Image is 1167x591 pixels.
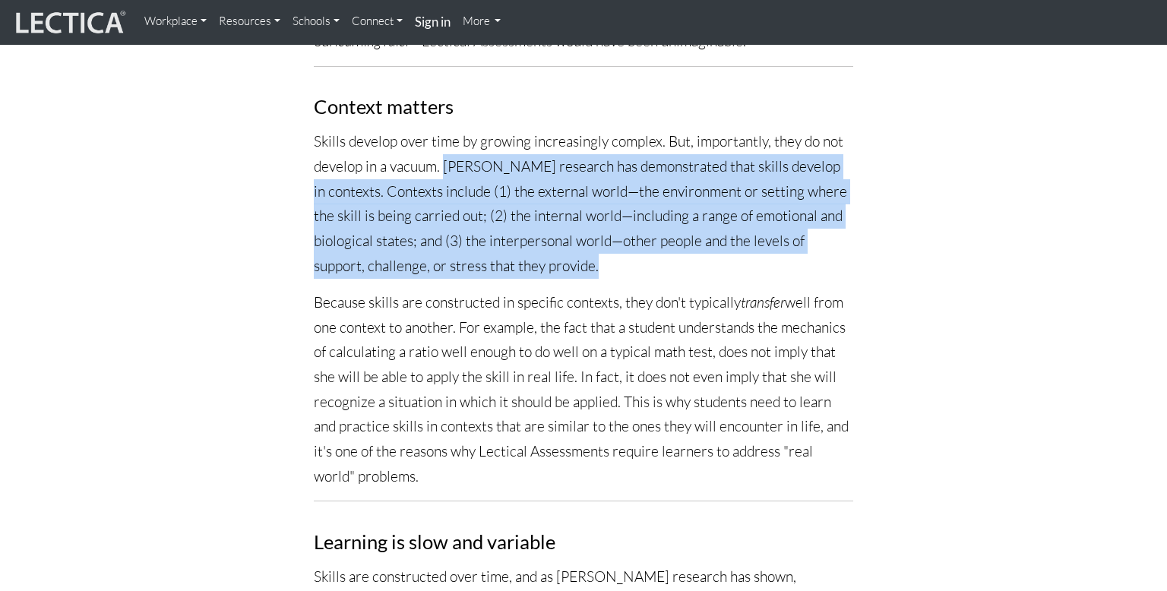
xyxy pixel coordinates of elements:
[346,6,409,36] a: Connect
[314,129,853,278] p: Skills develop over time by growing increasingly complex. But, importantly, they do not develop i...
[12,8,126,37] img: lecticalive
[314,290,853,488] p: Because skills are constructed in specific contexts, they don't typically well from one context t...
[741,293,785,311] i: transfer
[314,96,853,117] h3: Context matters
[138,6,213,36] a: Workplace
[409,6,457,39] a: Sign in
[314,531,853,552] h3: Learning is slow and variable
[213,6,286,36] a: Resources
[457,6,508,36] a: More
[415,14,451,30] strong: Sign in
[286,6,346,36] a: Schools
